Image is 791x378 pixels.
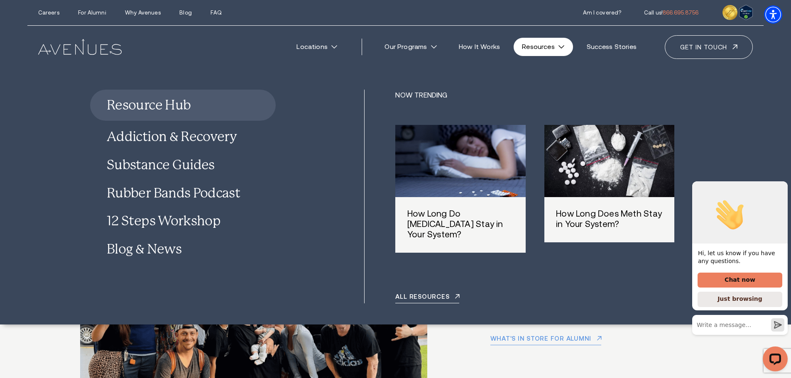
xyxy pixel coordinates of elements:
[179,10,192,16] a: Blog
[578,38,645,56] a: Success Stories
[722,5,737,20] img: clock
[583,10,622,16] a: Am I covered?
[90,90,276,121] a: Resource Hub
[739,5,753,20] img: Verify Approval for www.avenuesrecovery.com
[376,38,445,56] a: Our Programs
[38,10,59,16] a: Careers
[663,10,699,16] span: 866.695.8756
[514,38,573,56] a: Resources
[211,10,221,16] a: FAQ
[125,10,160,16] a: Why Avenues
[90,237,276,261] a: Blog & News
[490,335,602,345] a: What's in store for Alumni
[644,10,699,16] a: call 866.695.8756
[78,10,106,16] a: For Alumni
[764,5,782,24] div: Accessibility Menu
[739,7,753,15] a: Verify Approval for www.avenuesrecovery.com - open in a new tab
[686,181,791,378] iframe: LiveChat chat widget
[90,209,276,233] a: 12 Steps Workshop
[665,35,753,59] a: Get in touch
[451,38,509,56] a: How It Works
[90,181,276,205] a: Rubber Bands Podcast
[90,153,276,177] a: Substance Guides
[90,124,276,149] a: Addiction & Recovery
[288,38,346,56] a: Locations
